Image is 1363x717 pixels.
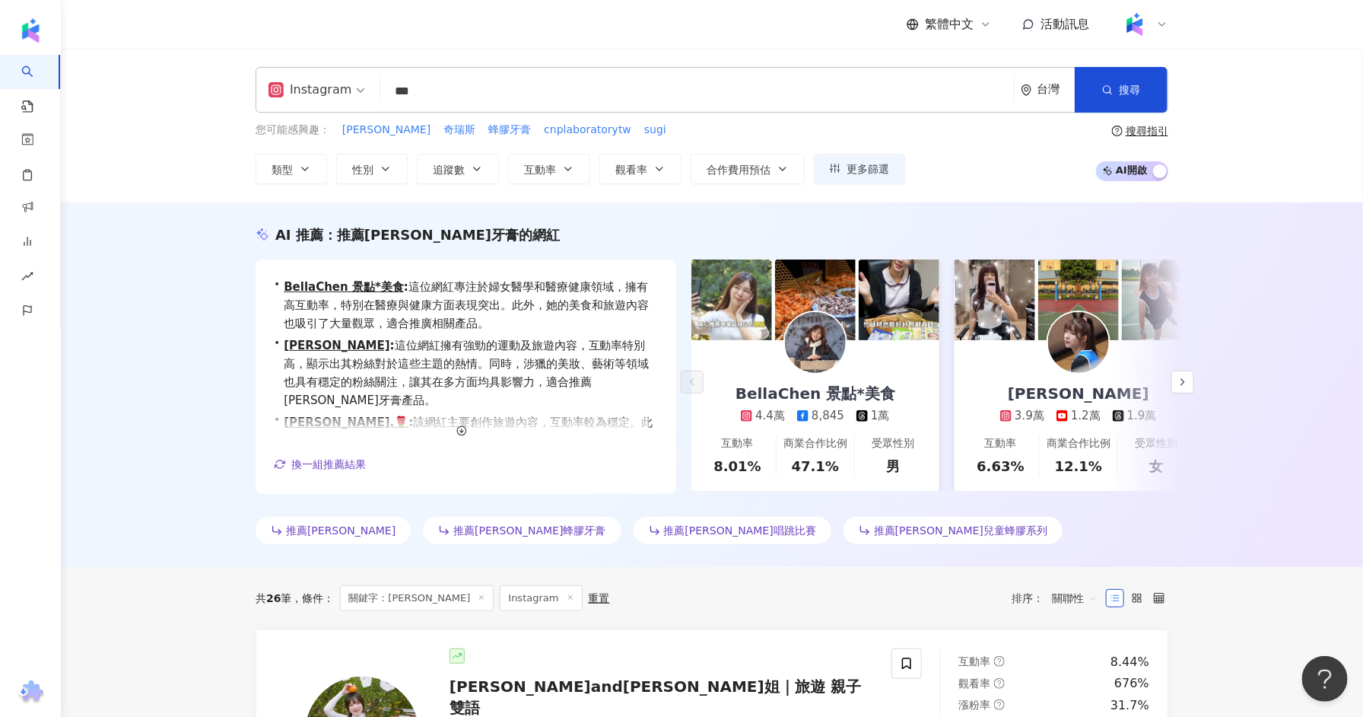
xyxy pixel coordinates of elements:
button: 更多篩選 [814,154,905,184]
span: 活動訊息 [1041,17,1089,31]
span: 合作費用預估 [707,164,770,176]
img: post-image [775,260,856,340]
span: [PERSON_NAME]and[PERSON_NAME]姐｜旅遊 親子 雙語 [450,677,861,717]
div: 1.9萬 [1127,408,1157,424]
button: cnplaboratorytw [543,122,632,139]
span: question-circle [994,656,1005,667]
div: 商業合作比例 [783,436,847,451]
span: 繁體中文 [925,16,974,33]
div: • [274,278,658,333]
span: Instagram [500,585,582,611]
img: Kolr%20app%20icon%20%281%29.png [1120,10,1149,39]
span: question-circle [994,678,1005,689]
div: [PERSON_NAME] [993,383,1164,404]
a: [PERSON_NAME]3.9萬1.2萬1.9萬互動率6.63%商業合作比例12.1%受眾性別女 [955,340,1203,492]
div: 12.1% [1055,457,1102,476]
div: 31.7% [1110,697,1149,714]
span: 您可能感興趣： [256,123,330,138]
span: 奇瑞斯 [443,123,475,138]
span: question-circle [1112,126,1123,136]
img: KOL Avatar [1048,312,1109,373]
div: 互動率 [722,436,754,451]
button: [PERSON_NAME] [342,122,431,139]
img: chrome extension [16,680,46,705]
iframe: Help Scout Beacon - Open [1302,656,1348,702]
span: 推薦[PERSON_NAME]蜂膠牙膏 [453,524,605,537]
button: 追蹤數 [417,154,499,184]
img: KOL Avatar [785,312,846,373]
button: 合作費用預估 [691,154,805,184]
a: BellaChen 景點*美食4.4萬8,8451萬互動率8.01%商業合作比例47.1%受眾性別男 [691,340,939,492]
div: 互動率 [985,436,1017,451]
span: 推薦[PERSON_NAME] [286,524,396,537]
span: cnplaboratorytw [544,123,631,138]
a: [PERSON_NAME] [284,339,389,352]
span: 換一組推薦結果 [291,458,366,470]
div: 47.1% [792,457,839,476]
div: 3.9萬 [1015,408,1044,424]
div: 4.4萬 [755,408,785,424]
span: rise [21,261,33,295]
span: environment [1021,84,1032,96]
div: 676% [1114,675,1149,692]
div: 共 筆 [256,592,291,604]
div: 台灣 [1037,83,1075,96]
span: 推薦[PERSON_NAME]牙膏的網紅 [337,227,560,243]
div: 受眾性別 [1135,436,1177,451]
span: 觀看率 [615,164,647,176]
div: 8.01% [713,457,761,476]
button: 性別 [336,154,408,184]
img: post-image [859,260,939,340]
img: post-image [1122,260,1203,340]
span: 互動率 [524,164,556,176]
button: 搜尋 [1075,67,1168,113]
img: post-image [1038,260,1119,340]
span: 這位網紅專注於婦女醫學和醫療健康領域，擁有高互動率，特別在醫療與健康方面表現突出。此外，她的美食和旅遊內容也吸引了大量觀眾，適合推廣相關產品。 [284,278,658,333]
a: [PERSON_NAME].🌹 [284,416,408,429]
div: 8.44% [1110,654,1149,671]
button: 互動率 [508,154,590,184]
div: 1.2萬 [1071,408,1101,424]
span: 追蹤數 [433,164,465,176]
img: logo icon [18,18,43,43]
button: 類型 [256,154,327,184]
div: 6.63% [977,457,1024,476]
span: 類型 [272,164,293,176]
span: 蜂膠牙膏 [488,123,531,138]
div: 重置 [589,592,610,604]
span: 關鍵字：[PERSON_NAME] [340,585,494,611]
span: 漲粉率 [959,699,991,711]
span: question-circle [994,699,1005,710]
button: sugi [643,122,667,139]
button: 奇瑞斯 [443,122,476,139]
div: 女 [1149,457,1163,476]
img: post-image [955,260,1035,340]
div: • [274,413,658,486]
div: 受眾性別 [872,436,914,451]
span: 條件 ： [291,592,334,604]
div: 排序： [1012,586,1106,610]
span: 該網紅主要創作旅遊內容，互動率較為穩定。此外，興趣範圍涵蓋教育、家庭和親子話題，能吸引多樣化的受眾。同時，對於美食和飲料也有一定的探討，展現其全面的生活態度，適合推廣相關產品。 [284,413,658,486]
div: 8,845 [812,408,844,424]
button: 換一組推薦結果 [274,453,367,476]
a: BellaChen 景點*美食 [284,280,404,294]
div: AI 推薦 ： [275,225,560,244]
img: post-image [691,260,772,340]
a: search [21,55,52,114]
span: 推薦[PERSON_NAME]唱跳比賽 [664,524,816,537]
div: 男 [886,457,900,476]
button: 蜂膠牙膏 [488,122,532,139]
span: 關聯性 [1052,586,1098,610]
span: : [408,416,413,429]
span: 推薦[PERSON_NAME]兒童蜂膠系列 [874,524,1047,537]
div: 1萬 [871,408,890,424]
span: : [390,339,395,352]
div: 商業合作比例 [1047,436,1110,451]
div: Instagram [268,78,351,102]
div: 搜尋指引 [1126,125,1168,137]
span: 性別 [352,164,373,176]
span: 26 [266,592,281,604]
span: 搜尋 [1119,84,1140,96]
span: sugi [644,123,666,138]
